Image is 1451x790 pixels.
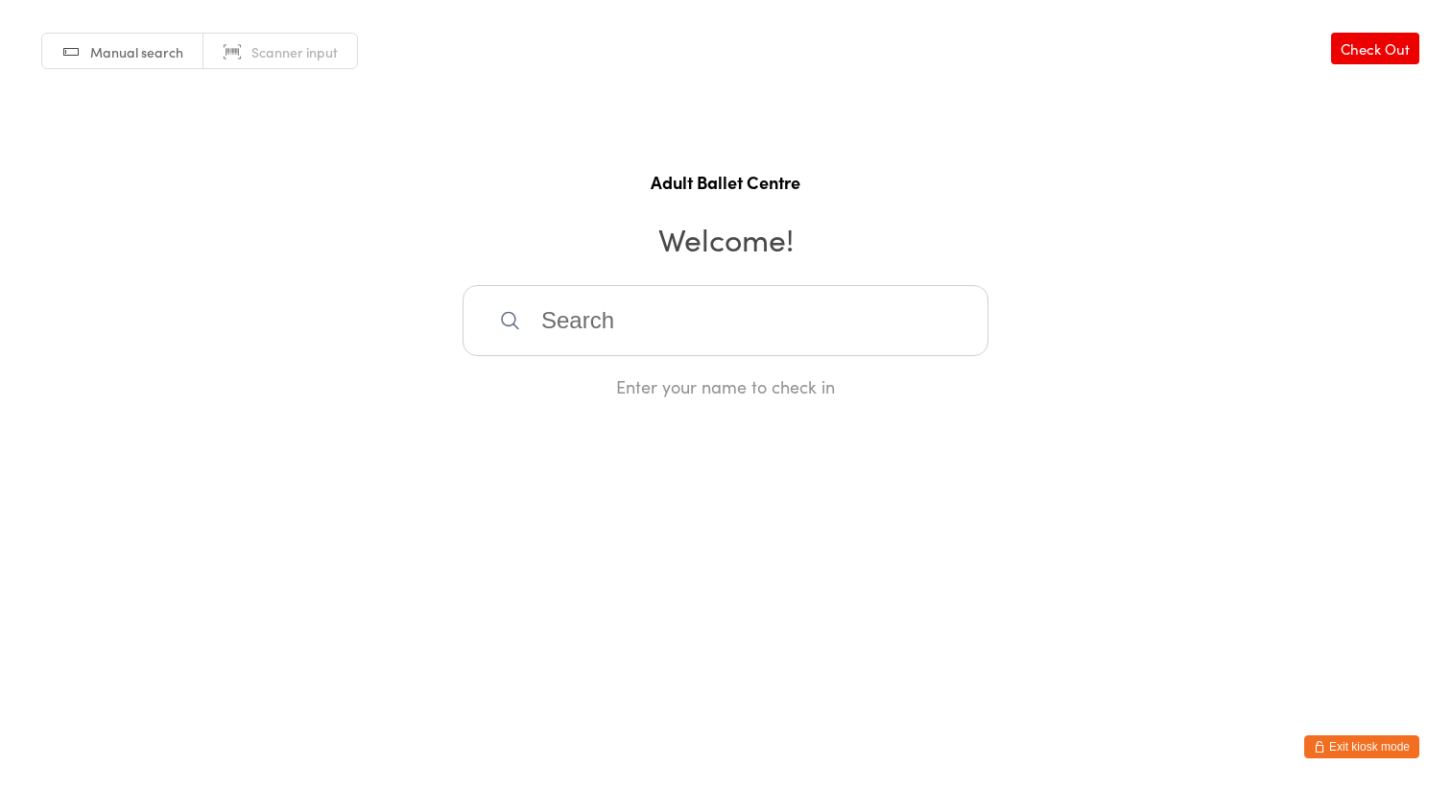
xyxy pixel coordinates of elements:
[90,42,183,61] span: Manual search
[463,374,988,398] div: Enter your name to check in
[463,285,988,356] input: Search
[1331,33,1419,64] a: Check Out
[19,217,1432,260] h2: Welcome!
[1304,735,1419,758] button: Exit kiosk mode
[251,42,338,61] span: Scanner input
[19,170,1432,194] h1: Adult Ballet Centre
